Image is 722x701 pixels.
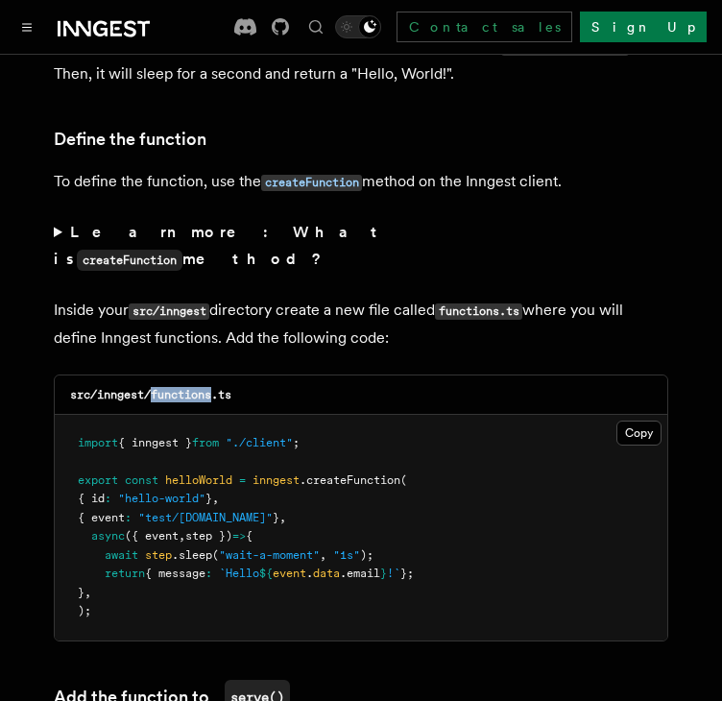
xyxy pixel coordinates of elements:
span: await [105,548,138,562]
span: ({ event [125,529,179,543]
span: ; [293,436,300,449]
span: => [232,529,246,543]
code: createFunction [77,250,182,271]
span: "wait-a-moment" [219,548,320,562]
p: To define the function, use the method on the Inngest client. [54,168,668,196]
span: step }) [185,529,232,543]
span: !` [387,567,400,580]
span: { id [78,492,105,505]
code: src/inngest/functions.ts [70,388,231,401]
span: `Hello [219,567,259,580]
span: { inngest } [118,436,192,449]
code: src/inngest [129,303,209,320]
a: Define the function [54,126,206,153]
span: }; [400,567,414,580]
span: , [279,511,286,524]
code: test/[DOMAIN_NAME] [501,39,629,56]
span: "./client" [226,436,293,449]
span: return [105,567,145,580]
span: step [145,548,172,562]
span: "test/[DOMAIN_NAME]" [138,511,273,524]
span: "1s" [333,548,360,562]
span: : [105,492,111,505]
span: async [91,529,125,543]
span: ${ [259,567,273,580]
span: ( [400,473,407,487]
span: { event [78,511,125,524]
span: , [320,548,326,562]
p: Inside your directory create a new file called where you will define Inngest functions. Add the f... [54,297,668,351]
span: , [84,586,91,599]
span: { [246,529,253,543]
span: } [380,567,387,580]
span: { message [145,567,205,580]
span: .email [340,567,380,580]
span: ( [212,548,219,562]
summary: Learn more: What iscreateFunctionmethod? [54,219,668,274]
a: Sign Up [580,12,707,42]
span: , [179,529,185,543]
span: const [125,473,158,487]
span: export [78,473,118,487]
span: : [205,567,212,580]
span: } [78,586,84,599]
span: ); [360,548,373,562]
span: ); [78,604,91,617]
span: "hello-world" [118,492,205,505]
strong: Learn more: What is method? [54,223,385,268]
span: from [192,436,219,449]
span: . [306,567,313,580]
code: functions.ts [435,303,522,320]
a: createFunction [261,172,362,190]
a: Contact sales [397,12,572,42]
button: Toggle navigation [15,15,38,38]
span: import [78,436,118,449]
code: createFunction [261,175,362,191]
button: Copy [616,421,662,446]
button: Toggle dark mode [335,15,381,38]
span: = [239,473,246,487]
span: .createFunction [300,473,400,487]
span: helloWorld [165,473,232,487]
button: Find something... [304,15,327,38]
span: data [313,567,340,580]
span: } [273,511,279,524]
span: .sleep [172,548,212,562]
span: event [273,567,306,580]
span: } [205,492,212,505]
span: inngest [253,473,300,487]
span: , [212,492,219,505]
span: : [125,511,132,524]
